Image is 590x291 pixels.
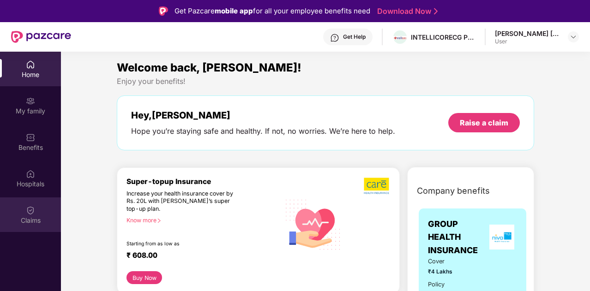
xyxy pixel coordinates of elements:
span: right [157,218,162,223]
img: WhatsApp%20Image%202024-01-25%20at%2012.57.49%20PM.jpeg [393,36,407,40]
img: Logo [159,6,168,16]
div: Get Help [343,33,366,41]
img: New Pazcare Logo [11,31,71,43]
span: ₹4 Lakhs [428,267,462,276]
div: Know more [126,217,275,223]
div: Super-topup Insurance [126,177,280,186]
div: Raise a claim [460,118,508,128]
button: Buy Now [126,271,162,284]
img: b5dec4f62d2307b9de63beb79f102df3.png [364,177,390,195]
img: svg+xml;base64,PHN2ZyBpZD0iSGVscC0zMngzMiIgeG1sbnM9Imh0dHA6Ly93d3cudzMub3JnLzIwMDAvc3ZnIiB3aWR0aD... [330,33,339,42]
div: Starting from as low as [126,241,241,247]
span: Welcome back, [PERSON_NAME]! [117,61,301,74]
strong: mobile app [215,6,253,15]
img: svg+xml;base64,PHN2ZyBpZD0iSG9zcGl0YWxzIiB4bWxucz0iaHR0cDovL3d3dy53My5vcmcvMjAwMC9zdmciIHdpZHRoPS... [26,169,35,178]
div: Get Pazcare for all your employee benefits need [175,6,370,17]
div: [PERSON_NAME] [PERSON_NAME] [495,29,560,38]
a: Download Now [377,6,435,16]
img: svg+xml;base64,PHN2ZyBpZD0iRHJvcGRvd24tMzJ4MzIiIHhtbG5zPSJodHRwOi8vd3d3LnczLm9yZy8yMDAwL3N2ZyIgd2... [570,33,577,41]
div: Enjoy your benefits! [117,77,534,86]
span: Company benefits [417,184,490,197]
img: svg+xml;base64,PHN2ZyBpZD0iQmVuZWZpdHMiIHhtbG5zPSJodHRwOi8vd3d3LnczLm9yZy8yMDAwL3N2ZyIgd2lkdGg9Ij... [26,133,35,142]
img: svg+xml;base64,PHN2ZyBpZD0iQ2xhaW0iIHhtbG5zPSJodHRwOi8vd3d3LnczLm9yZy8yMDAwL3N2ZyIgd2lkdGg9IjIwIi... [26,206,35,215]
img: insurerLogo [489,225,514,249]
div: Hope you’re staying safe and healthy. If not, no worries. We’re here to help. [131,126,395,136]
div: INTELLICORECG PRIVATE LIMITED [411,33,476,42]
div: Hey, [PERSON_NAME] [131,110,395,121]
div: ₹ 608.00 [126,251,271,262]
div: Increase your health insurance cover by Rs. 20L with [PERSON_NAME]’s super top-up plan. [126,190,241,213]
img: svg+xml;base64,PHN2ZyB4bWxucz0iaHR0cDovL3d3dy53My5vcmcvMjAwMC9zdmciIHhtbG5zOnhsaW5rPSJodHRwOi8vd3... [280,190,346,257]
img: svg+xml;base64,PHN2ZyBpZD0iSG9tZSIgeG1sbnM9Imh0dHA6Ly93d3cudzMub3JnLzIwMDAvc3ZnIiB3aWR0aD0iMjAiIG... [26,60,35,69]
img: Stroke [434,6,438,16]
span: Cover [428,257,462,266]
img: svg+xml;base64,PHN2ZyB3aWR0aD0iMjAiIGhlaWdodD0iMjAiIHZpZXdCb3g9IjAgMCAyMCAyMCIgZmlsbD0ibm9uZSIgeG... [26,96,35,106]
div: User [495,38,560,45]
span: GROUP HEALTH INSURANCE [428,218,487,257]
